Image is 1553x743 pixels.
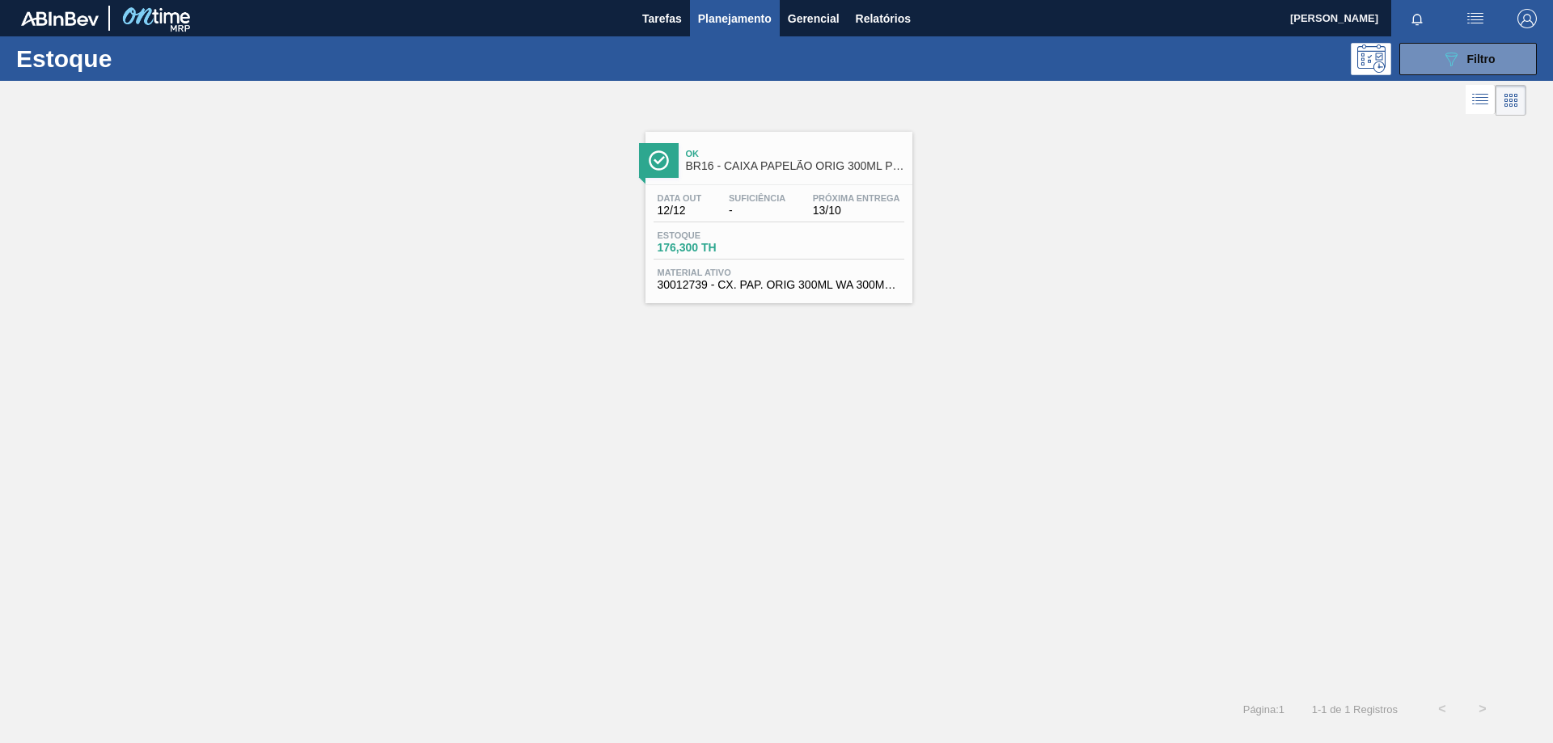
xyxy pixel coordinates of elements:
[698,9,772,28] span: Planejamento
[658,230,771,240] span: Estoque
[1496,85,1526,116] div: Visão em Cards
[658,279,900,291] span: 30012739 - CX. PAP. ORIG 300ML WA 300ML PROP 429
[686,160,904,172] span: BR16 - CAIXA PAPELÃO ORIG 300ML PROPRIETÁRIA
[1462,689,1503,729] button: >
[1467,53,1496,65] span: Filtro
[729,193,785,203] span: Suficiência
[658,242,771,254] span: 176,300 TH
[686,149,904,158] span: Ok
[1391,7,1443,30] button: Notificações
[1351,43,1391,75] div: Pogramando: nenhum usuário selecionado
[658,268,900,277] span: Material ativo
[658,193,702,203] span: Data out
[642,9,682,28] span: Tarefas
[1243,703,1284,716] span: Página : 1
[21,11,99,26] img: TNhmsLtSVTkK8tSr43FrP2fwEKptu5GPRR3wAAAABJRU5ErkJggg==
[658,205,702,217] span: 12/12
[1517,9,1537,28] img: Logout
[633,120,920,303] a: ÍconeOkBR16 - CAIXA PAPELÃO ORIG 300ML PROPRIETÁRIAData out12/12Suficiência-Próxima Entrega13/10E...
[16,49,258,68] h1: Estoque
[1399,43,1537,75] button: Filtro
[1466,85,1496,116] div: Visão em Lista
[1422,689,1462,729] button: <
[813,205,900,217] span: 13/10
[788,9,840,28] span: Gerencial
[1309,703,1398,716] span: 1 - 1 de 1 Registros
[1466,9,1485,28] img: userActions
[856,9,911,28] span: Relatórios
[729,205,785,217] span: -
[813,193,900,203] span: Próxima Entrega
[649,150,669,171] img: Ícone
